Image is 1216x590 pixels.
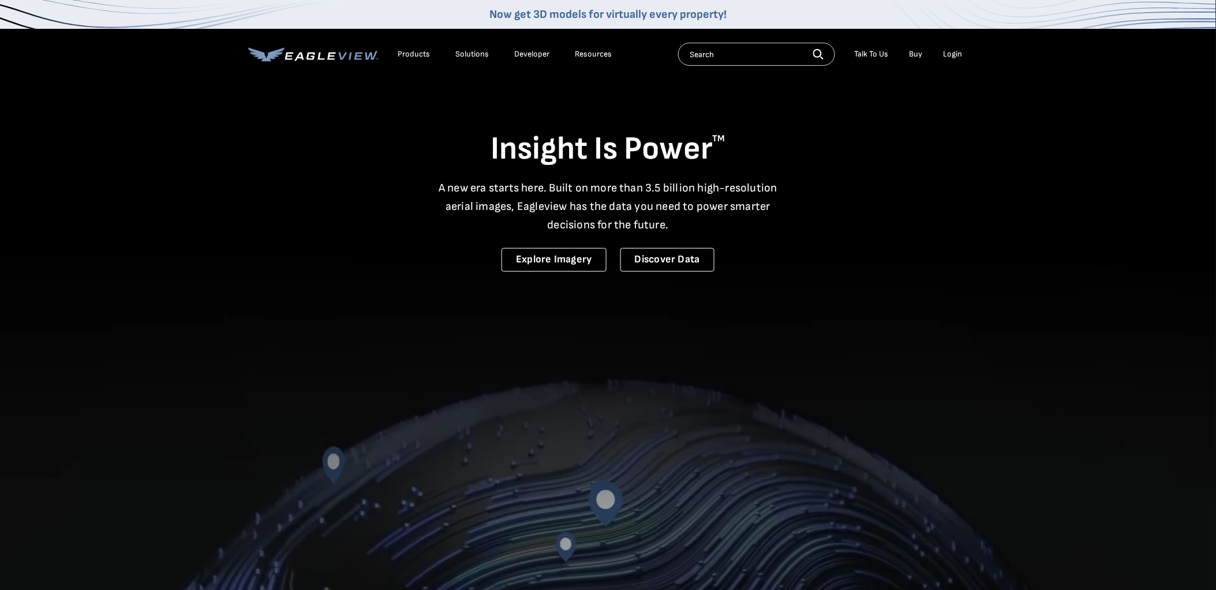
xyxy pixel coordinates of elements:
[910,49,923,59] a: Buy
[502,248,607,272] a: Explore Imagery
[515,49,550,59] a: Developer
[456,49,489,59] div: Solutions
[713,133,725,144] sup: TM
[575,49,612,59] div: Resources
[432,179,785,234] p: A new era starts here. Built on more than 3.5 billion high-resolution aerial images, Eagleview ha...
[248,129,968,170] h1: Insight Is Power
[855,49,889,59] div: Talk To Us
[944,49,963,59] div: Login
[620,248,714,272] a: Discover Data
[489,7,727,21] a: Now get 3D models for virtually every property!
[678,43,835,66] input: Search
[398,49,431,59] div: Products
